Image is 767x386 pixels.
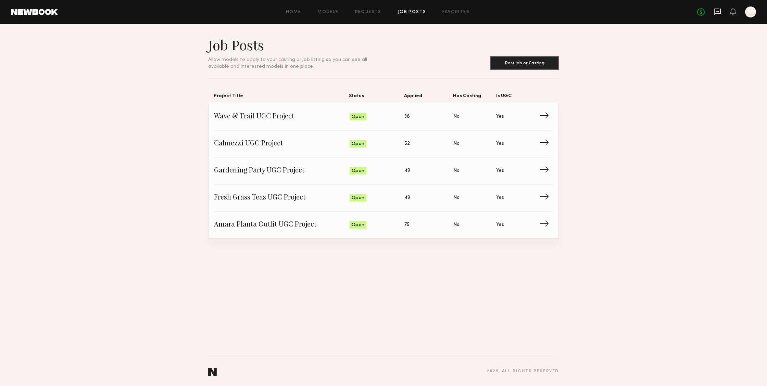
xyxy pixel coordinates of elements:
[214,184,553,211] a: Fresh Grass Teas UGC ProjectOpen49NoYes→
[352,141,364,147] span: Open
[398,10,426,14] a: Job Posts
[539,139,553,149] span: →
[496,140,504,147] span: Yes
[317,10,338,14] a: Models
[352,114,364,120] span: Open
[214,139,350,149] span: Calmezzi UGC Project
[208,36,383,53] h1: Job Posts
[214,157,553,184] a: Gardening Party UGC ProjectOpen49NoYes→
[352,222,364,229] span: Open
[539,166,553,176] span: →
[487,369,559,374] div: 2025 , all rights reserved
[214,193,350,203] span: Fresh Grass Teas UGC Project
[539,220,553,230] span: →
[214,112,350,122] span: Wave & Trail UGC Project
[214,103,553,130] a: Wave & Trail UGC ProjectOpen38NoYes→
[286,10,301,14] a: Home
[496,92,539,103] span: Is UGC
[214,92,349,103] span: Project Title
[496,194,504,202] span: Yes
[453,140,460,147] span: No
[496,167,504,175] span: Yes
[214,166,350,176] span: Gardening Party UGC Project
[352,195,364,202] span: Open
[453,113,460,120] span: No
[539,112,553,122] span: →
[745,7,756,17] a: M
[404,92,453,103] span: Applied
[453,221,460,229] span: No
[453,92,496,103] span: Has Casting
[404,113,410,120] span: 38
[453,194,460,202] span: No
[490,56,559,70] button: Post Job or Casting
[404,221,410,229] span: 75
[404,167,410,175] span: 49
[355,10,381,14] a: Requests
[496,113,504,120] span: Yes
[349,92,404,103] span: Status
[539,193,553,203] span: →
[214,130,553,157] a: Calmezzi UGC ProjectOpen52NoYes→
[208,57,367,69] span: Allow models to apply to your casting or job listing so you can see all available and interested ...
[496,221,504,229] span: Yes
[404,194,410,202] span: 49
[214,211,553,238] a: Amara Planta Outfit UGC ProjectOpen75NoYes→
[352,168,364,175] span: Open
[442,10,469,14] a: Favorites
[404,140,410,147] span: 52
[214,220,350,230] span: Amara Planta Outfit UGC Project
[453,167,460,175] span: No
